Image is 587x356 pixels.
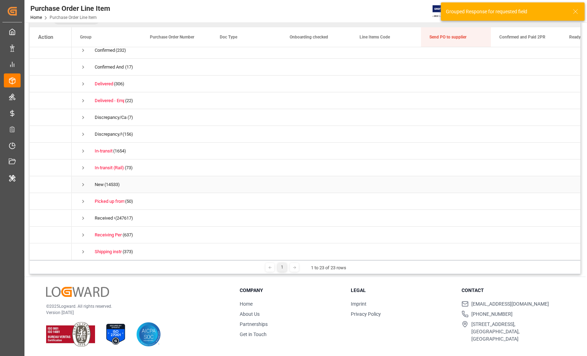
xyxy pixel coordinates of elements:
[115,210,133,226] span: (247617)
[125,193,133,209] span: (50)
[30,126,72,143] div: Press SPACE to select this row.
[240,332,267,337] a: Get in Touch
[471,300,549,308] span: [EMAIL_ADDRESS][DOMAIN_NAME]
[360,35,390,40] span: Line Items Code
[95,98,146,103] span: Delivered - Empty returned
[240,321,268,327] a: Partnerships
[30,76,72,92] div: Press SPACE to select this row.
[311,264,346,271] div: 1 to 23 of 23 rows
[351,301,367,307] a: Imprint
[30,15,42,20] a: Home
[278,263,287,272] div: 1
[95,42,115,58] div: Confirmed
[351,287,453,294] h3: Legal
[128,109,133,126] span: (7)
[220,35,237,40] span: Doc Type
[30,176,72,193] div: Press SPACE to select this row.
[46,309,222,316] p: Version [DATE]
[30,42,72,59] div: Press SPACE to select this row.
[116,42,126,58] span: (232)
[429,35,466,40] span: Send PO to supplier
[103,322,128,347] img: ISO 27001 Certification
[38,34,53,40] div: Action
[30,92,72,109] div: Press SPACE to select this row.
[125,93,133,109] span: (22)
[30,59,72,76] div: Press SPACE to select this row.
[240,311,260,317] a: About Us
[123,244,133,260] span: (373)
[30,3,110,14] div: Purchase Order Line Item
[30,193,72,210] div: Press SPACE to select this row.
[471,311,513,318] span: [PHONE_NUMBER]
[95,109,127,126] div: Discrepancy/Cargo Ready to Ship / Urgent
[30,143,72,159] div: Press SPACE to select this row.
[46,303,222,309] p: © 2025 Logward. All rights reserved.
[46,322,95,347] img: ISO 9001 & ISO 14001 Certification
[125,59,133,75] span: (17)
[433,5,457,17] img: Exertis%20JAM%20-%20Email%20Logo.jpg_1722504956.jpg
[95,126,122,142] div: Discrepancy/Urgent
[446,8,566,15] div: Grouped Response for requested field
[95,199,142,204] span: Picked up from terminal
[95,165,124,170] span: In-transit (Rail)
[30,159,72,176] div: Press SPACE to select this row.
[150,35,194,40] span: Purchase Order Number
[240,301,253,307] a: Home
[351,311,381,317] a: Privacy Policy
[80,35,92,40] span: Group
[123,126,133,142] span: (156)
[46,287,109,297] img: Logward Logo
[125,160,133,176] span: (73)
[499,35,545,40] span: Confirmed and Paid 2PR
[95,148,113,154] span: In-transit
[136,322,161,347] img: AICPA SOC
[95,59,124,75] div: Confirmed And Paid - 2PR
[471,321,564,343] span: [STREET_ADDRESS], [GEOGRAPHIC_DATA], [GEOGRAPHIC_DATA]
[95,177,104,193] div: New
[95,81,113,86] span: Delivered
[123,227,133,243] span: (637)
[30,243,72,260] div: Press SPACE to select this row.
[95,232,131,237] span: Receiving Pending
[462,287,564,294] h3: Contact
[30,210,72,227] div: Press SPACE to select this row.
[240,287,342,294] h3: Company
[290,35,328,40] span: Onboarding checked
[95,249,146,254] span: Shipping instructions sent
[30,109,72,126] div: Press SPACE to select this row.
[113,143,126,159] span: (1654)
[114,76,124,92] span: (306)
[95,210,115,226] div: Received Complete
[30,227,72,243] div: Press SPACE to select this row.
[104,177,120,193] span: (14533)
